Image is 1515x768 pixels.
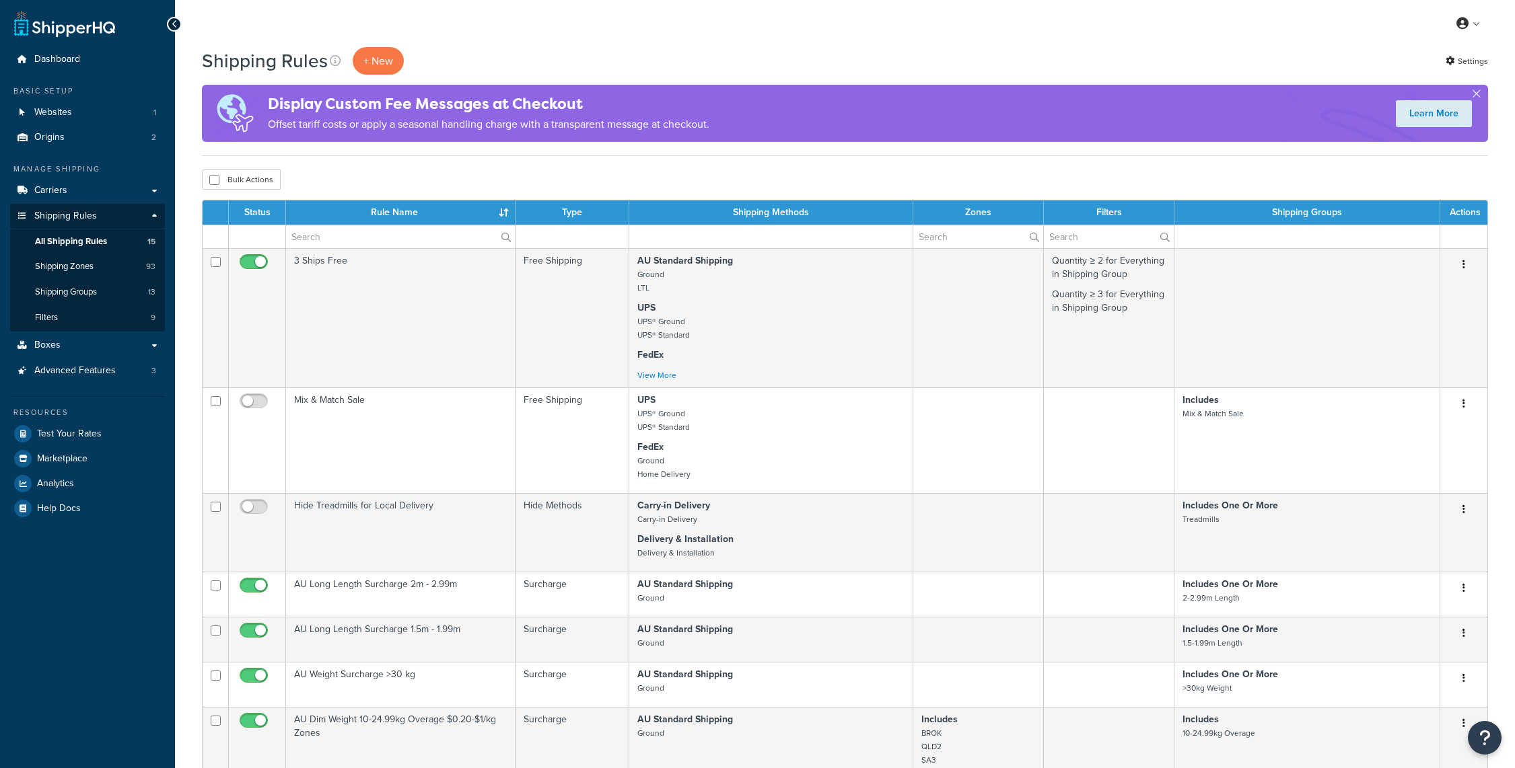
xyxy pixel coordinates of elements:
[1183,727,1255,739] small: 10-24.99kg Overage
[637,577,733,591] strong: AU Standard Shipping
[10,305,165,330] a: Filters 9
[10,407,165,418] div: Resources
[34,54,80,65] span: Dashboard
[637,254,733,268] strong: AU Standard Shipping
[516,662,629,707] td: Surcharge
[516,572,629,617] td: Surcharge
[637,268,664,294] small: Ground LTL
[10,178,165,203] a: Carriers
[637,682,664,694] small: Ground
[1052,288,1165,315] p: Quantity ≥ 3 for Everything in Shipping Group
[1440,200,1487,225] th: Actions
[37,453,87,465] span: Marketplace
[34,365,116,377] span: Advanced Features
[286,225,515,248] input: Search
[10,204,165,332] li: Shipping Rules
[10,422,165,446] a: Test Your Rates
[10,229,165,254] a: All Shipping Rules 15
[286,617,516,662] td: AU Long Length Surcharge 1.5m - 1.99m
[1044,200,1174,225] th: Filters
[147,236,155,247] span: 15
[1183,592,1240,604] small: 2-2.99m Length
[637,712,733,726] strong: AU Standard Shipping
[286,662,516,707] td: AU Weight Surcharge >30 kg
[153,107,156,118] span: 1
[10,47,165,72] li: Dashboard
[1183,577,1278,591] strong: Includes One Or More
[10,254,165,279] li: Shipping Zones
[1446,52,1488,71] a: Settings
[637,369,676,381] a: View More
[637,408,690,433] small: UPS® Ground UPS® Standard
[10,333,165,358] a: Boxes
[1183,712,1219,726] strong: Includes
[10,204,165,229] a: Shipping Rules
[37,428,102,440] span: Test Your Rates
[10,447,165,471] a: Marketplace
[637,547,715,559] small: Delivery & Installation
[1183,637,1242,649] small: 1.5-1.99m Length
[37,478,74,490] span: Analytics
[516,248,629,387] td: Free Shipping
[34,185,67,196] span: Carriers
[10,100,165,125] a: Websites 1
[637,301,656,315] strong: UPS
[637,727,664,739] small: Ground
[146,261,155,272] span: 93
[637,592,664,604] small: Ground
[516,387,629,493] td: Free Shipping
[1183,682,1232,694] small: >30kg Weight
[268,93,709,115] h4: Display Custom Fee Messages at Checkout
[35,312,58,323] span: Filters
[286,493,516,572] td: Hide Treadmills for Local Delivery
[1183,513,1220,525] small: Treadmills
[1044,225,1173,248] input: Search
[1174,200,1440,225] th: Shipping Groups
[921,712,958,726] strong: Includes
[151,132,156,143] span: 2
[913,200,1044,225] th: Zones
[637,498,710,512] strong: Carry-in Delivery
[1183,408,1244,420] small: Mix & Match Sale
[151,312,155,323] span: 9
[10,125,165,150] a: Origins 2
[1183,667,1278,681] strong: Includes One Or More
[10,358,165,383] a: Advanced Features 3
[637,532,734,546] strong: Delivery & Installation
[151,365,156,377] span: 3
[14,10,115,37] a: ShipperHQ Home
[637,455,691,480] small: Ground Home Delivery
[286,248,516,387] td: 3 Ships Free
[10,280,165,305] a: Shipping Groups 13
[202,48,328,74] h1: Shipping Rules
[34,132,65,143] span: Origins
[202,169,281,190] button: Bulk Actions
[10,496,165,521] a: Help Docs
[10,471,165,496] a: Analytics
[637,315,690,341] small: UPS® Ground UPS® Standard
[10,358,165,383] li: Advanced Features
[637,667,733,681] strong: AU Standard Shipping
[637,348,664,362] strong: FedEx
[10,280,165,305] li: Shipping Groups
[1396,100,1472,127] a: Learn More
[202,85,268,142] img: duties-banner-06bc72dcb5fe05cb3f9472aba00be2ae8eb53ab6f0d8bb03d382ba314ac3c341.png
[1044,248,1174,387] td: Quantity ≥ 2 for Everything in Shipping Group
[35,236,107,247] span: All Shipping Rules
[516,617,629,662] td: Surcharge
[34,107,72,118] span: Websites
[1183,498,1278,512] strong: Includes One Or More
[516,493,629,572] td: Hide Methods
[353,47,404,75] p: + New
[37,503,81,514] span: Help Docs
[637,622,733,636] strong: AU Standard Shipping
[10,100,165,125] li: Websites
[1183,393,1219,407] strong: Includes
[35,261,94,272] span: Shipping Zones
[35,286,97,298] span: Shipping Groups
[637,513,697,525] small: Carry-in Delivery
